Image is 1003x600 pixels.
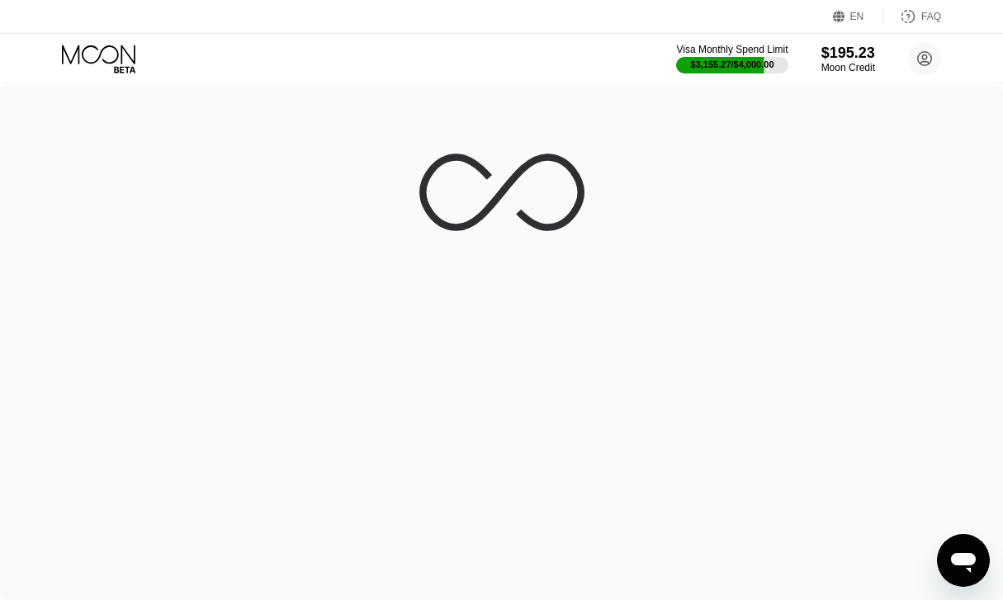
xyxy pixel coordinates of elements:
[883,8,941,25] div: FAQ
[676,44,788,55] div: Visa Monthly Spend Limit
[676,44,788,73] div: Visa Monthly Spend Limit$3,155.27/$4,000.00
[821,45,875,73] div: $195.23Moon Credit
[921,11,941,22] div: FAQ
[937,534,990,587] iframe: Button to launch messaging window
[821,62,875,73] div: Moon Credit
[691,59,774,69] div: $3,155.27 / $4,000.00
[821,45,875,62] div: $195.23
[850,11,864,22] div: EN
[833,8,883,25] div: EN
